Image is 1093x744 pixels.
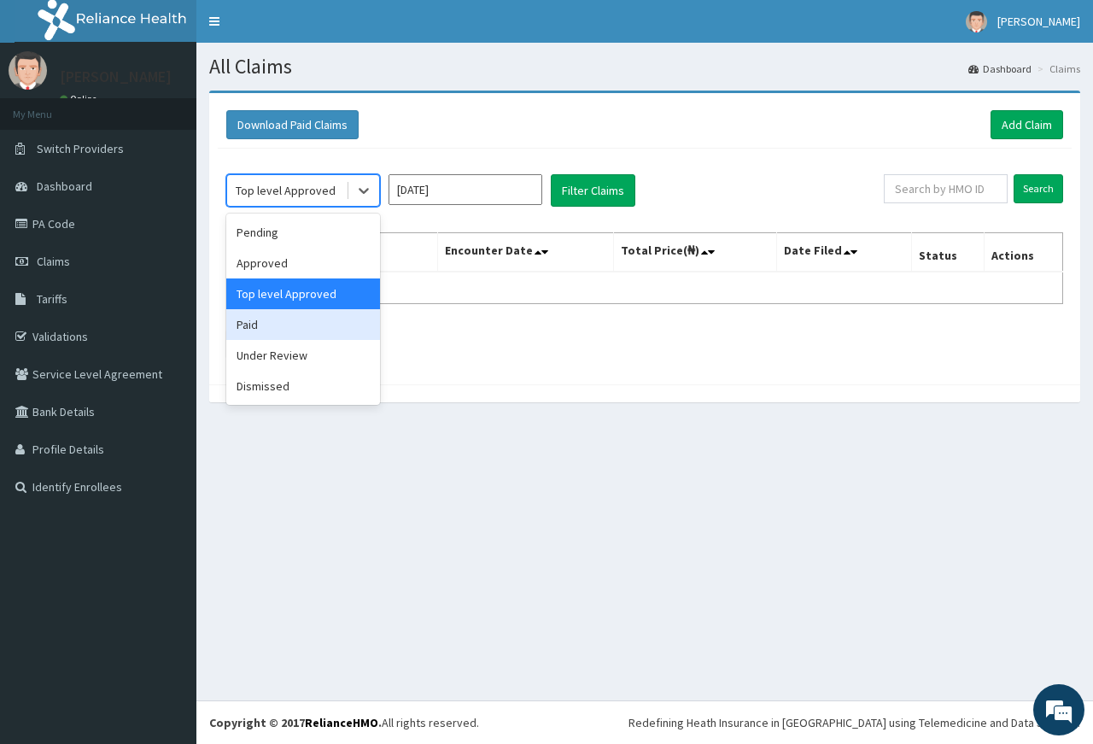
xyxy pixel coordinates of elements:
div: Minimize live chat window [280,9,321,50]
button: Download Paid Claims [226,110,359,139]
div: Pending [226,217,380,248]
div: Chat with us now [89,96,287,118]
div: Redefining Heath Insurance in [GEOGRAPHIC_DATA] using Telemedicine and Data Science! [628,714,1080,731]
img: d_794563401_company_1708531726252_794563401 [32,85,69,128]
img: User Image [9,51,47,90]
th: Encounter Date [437,233,613,272]
textarea: Type your message and hit 'Enter' [9,466,325,526]
th: Actions [984,233,1062,272]
strong: Copyright © 2017 . [209,715,382,730]
th: Status [911,233,984,272]
span: Claims [37,254,70,269]
div: Top level Approved [236,182,336,199]
span: Dashboard [37,179,92,194]
th: Date Filed [776,233,911,272]
a: Add Claim [991,110,1063,139]
li: Claims [1033,62,1080,76]
span: We're online! [99,215,236,388]
div: Approved [226,248,380,278]
div: Paid [226,309,380,340]
footer: All rights reserved. [196,700,1093,744]
span: [PERSON_NAME] [997,14,1080,29]
input: Select Month and Year [389,174,542,205]
a: RelianceHMO [305,715,378,730]
input: Search [1014,174,1063,203]
div: Under Review [226,340,380,371]
a: Dashboard [968,62,1032,76]
button: Filter Claims [551,174,635,207]
img: User Image [966,11,987,32]
span: Tariffs [37,291,67,307]
a: Online [60,93,101,105]
p: [PERSON_NAME] [60,69,172,85]
input: Search by HMO ID [884,174,1008,203]
div: Dismissed [226,371,380,401]
span: Switch Providers [37,141,124,156]
h1: All Claims [209,56,1080,78]
div: Top level Approved [226,278,380,309]
th: Total Price(₦) [613,233,776,272]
